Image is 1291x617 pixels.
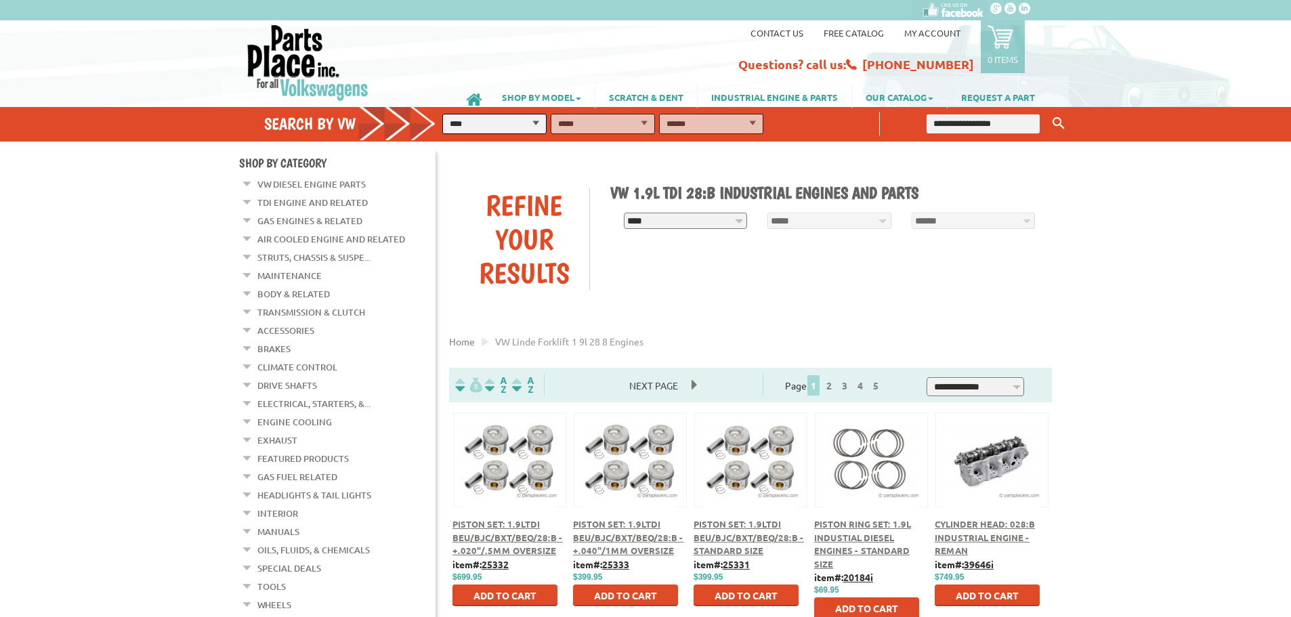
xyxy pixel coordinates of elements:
[843,571,873,583] u: 20184i
[246,24,370,102] img: Parts Place Inc!
[257,395,371,412] a: Electrical, Starters, &...
[452,584,557,606] button: Add to Cart
[852,85,947,108] a: OUR CATALOG
[473,589,536,601] span: Add to Cart
[602,558,629,570] u: 25333
[257,303,365,321] a: Transmission & Clutch
[459,188,589,290] div: Refine Your Results
[257,358,337,376] a: Climate Control
[610,183,1042,203] h1: VW 1.9L TDI 28:B Industrial Engines and Parts
[257,523,299,540] a: Manuals
[257,285,330,303] a: Body & Related
[573,518,683,556] a: Piston Set: 1.9LTDI BEU/BJC/BXT/BEQ/28:B - +.040"/1mm Oversize
[723,558,750,570] u: 25331
[807,375,820,396] span: 1
[839,379,851,391] a: 3
[870,379,882,391] a: 5
[257,486,371,504] a: Headlights & Tail Lights
[935,558,994,570] b: item#:
[573,572,602,582] span: $399.95
[257,431,297,449] a: Exhaust
[814,585,839,595] span: $69.95
[264,114,450,133] h4: Search by VW
[257,596,291,614] a: Wheels
[694,518,804,556] a: Piston Set: 1.9LTDI BEU/BJC/BXT/BEQ/28:B - Standard Size
[257,212,362,230] a: Gas Engines & Related
[694,584,799,606] button: Add to Cart
[257,322,314,339] a: Accessories
[449,335,475,347] a: Home
[257,249,371,266] a: Struts, Chassis & Suspe...
[763,374,905,396] div: Page
[698,85,851,108] a: INDUSTRIAL ENGINE & PARTS
[823,379,835,391] a: 2
[495,335,643,347] span: VW linde forklift 1 9l 28 8 engines
[239,156,436,170] h4: Shop By Category
[1049,112,1069,135] button: Keyword Search
[482,377,509,393] img: Sort by Headline
[455,377,482,393] img: filterpricelow.svg
[452,572,482,582] span: $699.95
[835,602,898,614] span: Add to Cart
[257,230,405,248] a: Air Cooled Engine and Related
[573,584,678,606] button: Add to Cart
[257,505,298,522] a: Interior
[824,27,884,39] a: Free Catalog
[452,558,509,570] b: item#:
[257,267,322,284] a: Maintenance
[257,541,370,559] a: Oils, Fluids, & Chemicals
[616,375,692,396] span: Next Page
[594,589,657,601] span: Add to Cart
[694,558,750,570] b: item#:
[509,377,536,393] img: Sort by Sales Rank
[257,578,286,595] a: Tools
[750,27,803,39] a: Contact us
[257,194,368,211] a: TDI Engine and Related
[488,85,595,108] a: SHOP BY MODEL
[814,571,873,583] b: item#:
[904,27,960,39] a: My Account
[257,450,349,467] a: Featured Products
[964,558,994,570] u: 39646i
[948,85,1049,108] a: REQUEST A PART
[956,589,1019,601] span: Add to Cart
[814,518,911,570] a: Piston Ring Set: 1.9L Industial Diesel Engines - Standard Size
[452,518,563,556] a: Piston Set: 1.9LTDI BEU/BJC/BXT/BEQ/28:B - +.020"/.5mm Oversize
[854,379,866,391] a: 4
[257,340,291,358] a: Brakes
[595,85,697,108] a: SCRATCH & DENT
[573,558,629,570] b: item#:
[257,377,317,394] a: Drive Shafts
[988,54,1018,65] p: 0 items
[981,20,1025,73] a: 0 items
[935,584,1040,606] button: Add to Cart
[935,518,1035,556] a: Cylinder Head: 028:B Industrial Engine - Reman
[935,572,964,582] span: $749.95
[616,379,692,391] a: Next Page
[257,175,366,193] a: VW Diesel Engine Parts
[257,468,337,486] a: Gas Fuel Related
[257,413,332,431] a: Engine Cooling
[482,558,509,570] u: 25332
[694,572,723,582] span: $399.95
[257,559,321,577] a: Special Deals
[715,589,778,601] span: Add to Cart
